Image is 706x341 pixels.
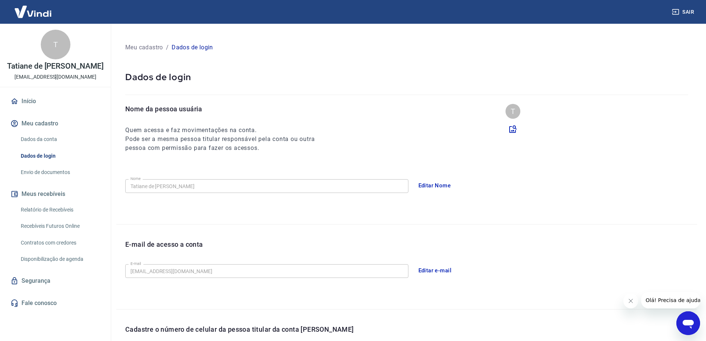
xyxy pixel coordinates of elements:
p: [EMAIL_ADDRESS][DOMAIN_NAME] [14,73,96,81]
a: Recebíveis Futuros Online [18,219,102,234]
a: Segurança [9,273,102,289]
label: Nome [130,176,141,181]
a: Dados de login [18,148,102,164]
p: / [166,43,169,52]
p: Dados de login [172,43,213,52]
p: Nome da pessoa usuária [125,104,328,114]
a: Relatório de Recebíveis [18,202,102,217]
a: Início [9,93,102,109]
p: Cadastre o número de celular da pessoa titular da conta [PERSON_NAME] [125,324,697,334]
a: Envio de documentos [18,165,102,180]
label: E-mail [130,261,141,266]
img: Vindi [9,0,57,23]
h6: Quem acessa e faz movimentações na conta. [125,126,328,135]
p: Dados de login [125,71,688,83]
iframe: Botão para abrir a janela de mensagens [676,311,700,335]
button: Editar e-mail [414,263,456,278]
a: Disponibilização de agenda [18,252,102,267]
iframe: Fechar mensagem [623,294,638,308]
a: Contratos com credores [18,235,102,250]
button: Editar Nome [414,178,455,193]
p: E-mail de acesso a conta [125,239,203,249]
iframe: Mensagem da empresa [641,292,700,308]
a: Fale conosco [9,295,102,311]
button: Sair [670,5,697,19]
div: T [41,30,70,59]
p: Meu cadastro [125,43,163,52]
button: Meu cadastro [9,115,102,132]
button: Meus recebíveis [9,186,102,202]
p: Tatiane de [PERSON_NAME] [7,62,104,70]
div: T [506,104,520,119]
h6: Pode ser a mesma pessoa titular responsável pela conta ou outra pessoa com permissão para fazer o... [125,135,328,153]
a: Dados da conta [18,132,102,147]
span: Olá! Precisa de ajuda? [4,5,62,11]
